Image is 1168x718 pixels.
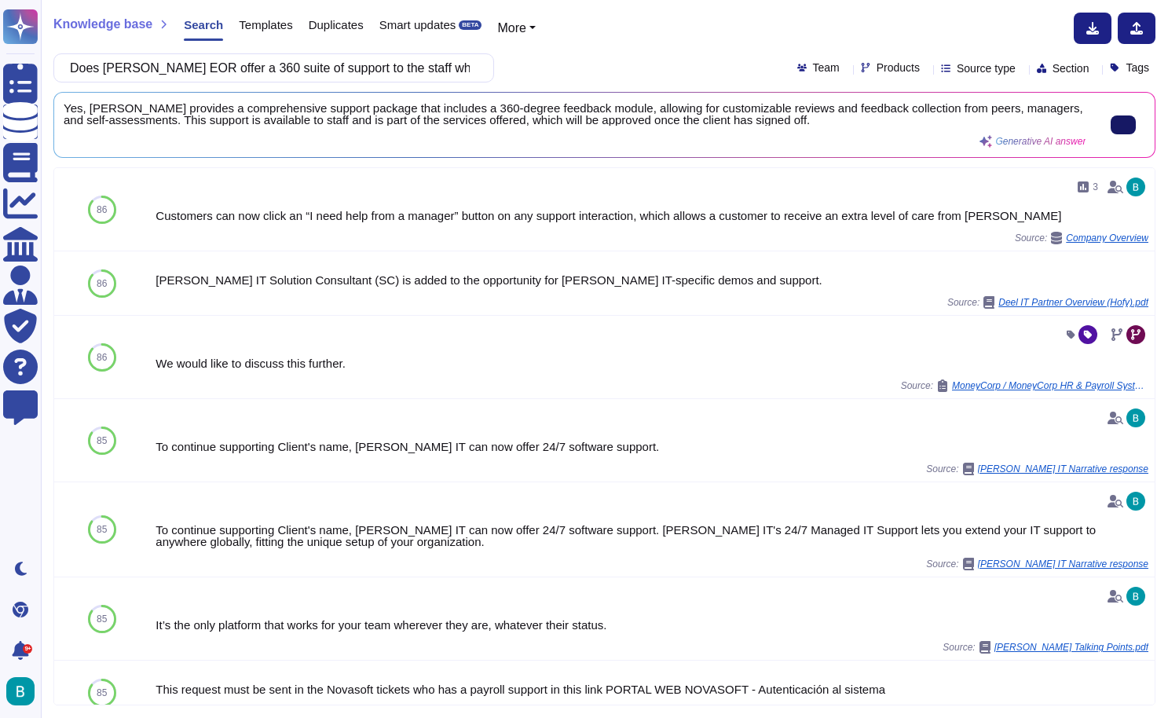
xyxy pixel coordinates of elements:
[952,381,1148,390] span: MoneyCorp / MoneyCorp HR & Payroll System Requirements (2)
[1126,408,1145,427] img: user
[926,463,1148,475] span: Source:
[53,18,152,31] span: Knowledge base
[943,641,1148,654] span: Source:
[379,19,456,31] span: Smart updates
[497,21,525,35] span: More
[156,441,1148,452] div: To continue supporting Client's name, [PERSON_NAME] IT can now offer 24/7 software support.
[813,62,840,73] span: Team
[995,137,1086,146] span: Generative AI answer
[1126,492,1145,511] img: user
[239,19,292,31] span: Templates
[97,688,107,698] span: 85
[459,20,481,30] div: BETA
[156,274,1148,286] div: [PERSON_NAME] IT Solution Consultant (SC) is added to the opportunity for [PERSON_NAME] IT-specif...
[1093,182,1098,192] span: 3
[957,63,1016,74] span: Source type
[62,54,478,82] input: Search a question or template...
[901,379,1148,392] span: Source:
[1053,63,1089,74] span: Section
[1126,62,1149,73] span: Tags
[978,559,1148,569] span: [PERSON_NAME] IT Narrative response
[1066,233,1148,243] span: Company Overview
[156,524,1148,548] div: To continue supporting Client's name, [PERSON_NAME] IT can now offer 24/7 software support. [PERS...
[1015,232,1148,244] span: Source:
[947,296,1148,309] span: Source:
[309,19,364,31] span: Duplicates
[97,614,107,624] span: 85
[6,677,35,705] img: user
[978,464,1148,474] span: [PERSON_NAME] IT Narrative response
[926,558,1148,570] span: Source:
[156,619,1148,631] div: It’s the only platform that works for your team wherever they are, whatever their status.
[23,644,32,654] div: 9+
[156,210,1148,222] div: Customers can now click an “I need help from a manager” button on any support interaction, which ...
[97,205,107,214] span: 86
[97,525,107,534] span: 85
[1126,587,1145,606] img: user
[184,19,223,31] span: Search
[877,62,920,73] span: Products
[3,674,46,709] button: user
[497,19,536,38] button: More
[97,436,107,445] span: 85
[156,683,1148,695] div: This request must be sent in the Novasoft tickets who has a payroll support in this link PORTAL W...
[97,353,107,362] span: 86
[97,279,107,288] span: 86
[994,643,1148,652] span: [PERSON_NAME] Talking Points.pdf
[998,298,1148,307] span: Deel IT Partner Overview (Hofy).pdf
[156,357,1148,369] div: We would like to discuss this further.
[64,102,1086,126] span: Yes, [PERSON_NAME] provides a comprehensive support package that includes a 360-degree feedback m...
[1126,178,1145,196] img: user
